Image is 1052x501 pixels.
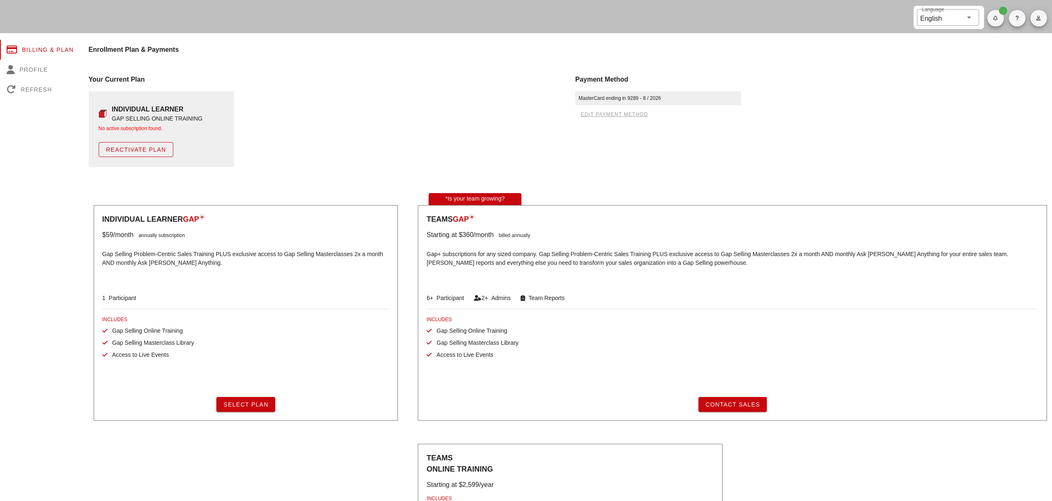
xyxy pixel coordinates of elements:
span: Gap Selling Online Training [431,327,507,334]
div: INCLUDES [427,316,1038,323]
div: Starting at $360 [427,230,473,240]
img: plan-icon [199,214,205,220]
img: plan-icon [469,214,475,220]
span: Team Reports [525,295,565,301]
span: Select Plan [223,401,269,408]
div: ONLINE TRAINING [427,464,714,475]
span: Gap Selling Masterclass Library [431,339,519,346]
span: Participant [105,295,136,301]
div: Teams [427,453,714,475]
img: question-bullet-actve.png [99,109,107,118]
span: 1 [102,295,106,301]
strong: INDIVIDUAL LEARNER [112,106,184,113]
div: INCLUDES [102,316,390,323]
span: Contact Sales [705,401,760,408]
span: 6+ [427,295,433,301]
div: *Is your team growing? [429,193,521,205]
div: Your Current Plan [89,75,565,85]
button: Reactivate Plan [99,142,173,157]
span: Gap Selling Online Training [107,327,183,334]
div: Starting at $2,599 [427,480,479,490]
div: /month [473,230,494,240]
span: Gap Selling Masterclass Library [107,339,194,346]
span: Badge [999,7,1007,15]
div: Payment Method [575,75,1052,85]
button: Contact Sales [698,397,767,412]
div: LanguageEnglish [917,9,979,26]
span: Access to Live Events [431,351,493,358]
span: Reactivate Plan [106,146,166,153]
span: Admins [488,295,511,301]
div: $59 [102,230,114,240]
div: /month [113,230,133,240]
div: No active subscription found. [99,125,224,132]
p: Gap+ subscriptions for any sized company. Gap Selling Problem-Centric Sales Training PLUS exclusi... [427,245,1038,282]
label: Language [922,7,944,13]
div: /year [479,480,494,490]
span: GAP [453,215,469,223]
span: 2+ [481,295,488,301]
span: GAP [183,215,199,223]
button: Select Plan [216,397,275,412]
span: Access to Live Events [107,351,169,358]
div: Teams [427,214,1038,225]
div: English [920,12,942,24]
div: MasterCard ending in 9289 - 8 / 2026 [575,91,741,105]
div: annually subscription [133,230,185,240]
div: billed annually [494,230,530,240]
span: Participant [433,295,464,301]
div: Individual Learner [102,214,390,225]
button: edit payment method [575,109,653,120]
p: Gap Selling Problem-Centric Sales Training PLUS exclusive access to Gap Selling Masterclasses 2x ... [102,245,390,282]
span: edit payment method [580,111,648,117]
div: GAP SELLING ONLINE TRAINING [112,114,203,123]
